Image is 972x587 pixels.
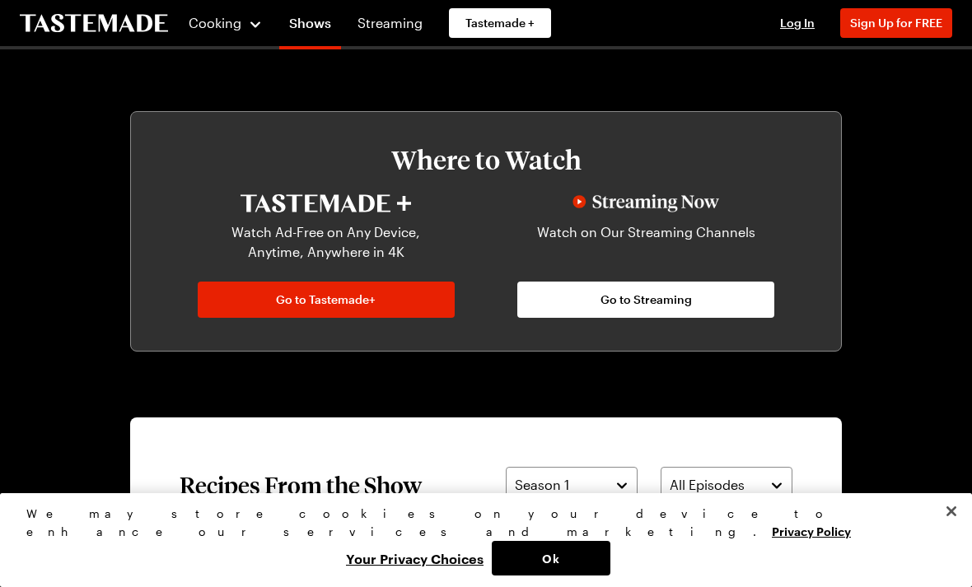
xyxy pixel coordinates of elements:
button: Sign Up for FREE [840,8,952,38]
span: All Episodes [670,475,745,495]
img: Tastemade+ [241,194,411,212]
h3: Where to Watch [180,145,792,175]
a: Shows [279,3,341,49]
div: We may store cookies on your device to enhance our services and marketing. [26,505,932,541]
h2: Recipes From the Show [180,470,422,500]
span: Tastemade + [465,15,535,31]
span: Go to Streaming [600,291,692,308]
a: More information about your privacy, opens in a new tab [772,523,851,538]
button: Your Privacy Choices [338,541,492,575]
button: Cooking [188,3,263,43]
p: Watch Ad-Free on Any Device, Anytime, Anywhere in 4K [208,222,445,262]
button: Ok [492,541,610,575]
img: Streaming [572,194,719,212]
div: Privacy [26,505,932,575]
a: To Tastemade Home Page [20,14,168,33]
button: All Episodes [661,467,792,503]
a: Go to Tastemade+ [198,282,455,318]
span: Go to Tastemade+ [276,291,376,308]
a: Tastemade + [449,8,551,38]
span: Log In [780,16,815,30]
span: Season 1 [515,475,569,495]
p: Watch on Our Streaming Channels [527,222,764,262]
span: Sign Up for FREE [850,16,942,30]
button: Close [933,493,970,529]
button: Log In [764,15,830,31]
button: Season 1 [506,467,638,503]
span: Cooking [189,15,241,30]
a: Go to Streaming [517,282,774,318]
